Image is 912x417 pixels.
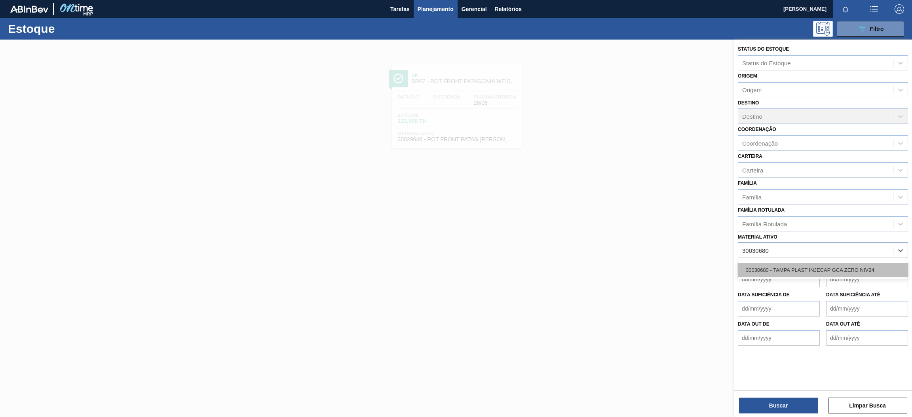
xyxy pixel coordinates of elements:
[738,154,762,159] label: Carteira
[826,301,908,317] input: dd/mm/yyyy
[742,59,791,66] div: Status do Estoque
[738,330,820,346] input: dd/mm/yyyy
[869,4,879,14] img: userActions
[738,301,820,317] input: dd/mm/yyyy
[895,4,904,14] img: Logout
[870,26,884,32] span: Filtro
[742,86,762,93] div: Origem
[462,4,487,14] span: Gerencial
[742,220,787,227] div: Família Rotulada
[738,292,790,298] label: Data suficiência de
[742,167,763,173] div: Carteira
[826,292,880,298] label: Data suficiência até
[8,24,129,33] h1: Estoque
[738,234,777,240] label: Material ativo
[738,100,759,106] label: Destino
[10,6,48,13] img: TNhmsLtSVTkK8tSr43FrP2fwEKptu5GPRR3wAAAABJRU5ErkJggg==
[742,140,778,147] div: Coordenação
[738,321,769,327] label: Data out de
[495,4,522,14] span: Relatórios
[738,46,789,52] label: Status do Estoque
[813,21,833,37] div: Pogramando: nenhum usuário selecionado
[837,21,904,37] button: Filtro
[742,193,762,200] div: Família
[738,180,757,186] label: Família
[826,271,908,287] input: dd/mm/yyyy
[826,321,860,327] label: Data out até
[826,330,908,346] input: dd/mm/yyyy
[738,207,785,213] label: Família Rotulada
[738,271,820,287] input: dd/mm/yyyy
[390,4,410,14] span: Tarefas
[738,127,776,132] label: Coordenação
[833,4,858,15] button: Notificações
[738,73,757,79] label: Origem
[738,263,908,277] div: 30030680 - TAMPA PLAST INJECAP GCA ZERO NIV24
[418,4,454,14] span: Planejamento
